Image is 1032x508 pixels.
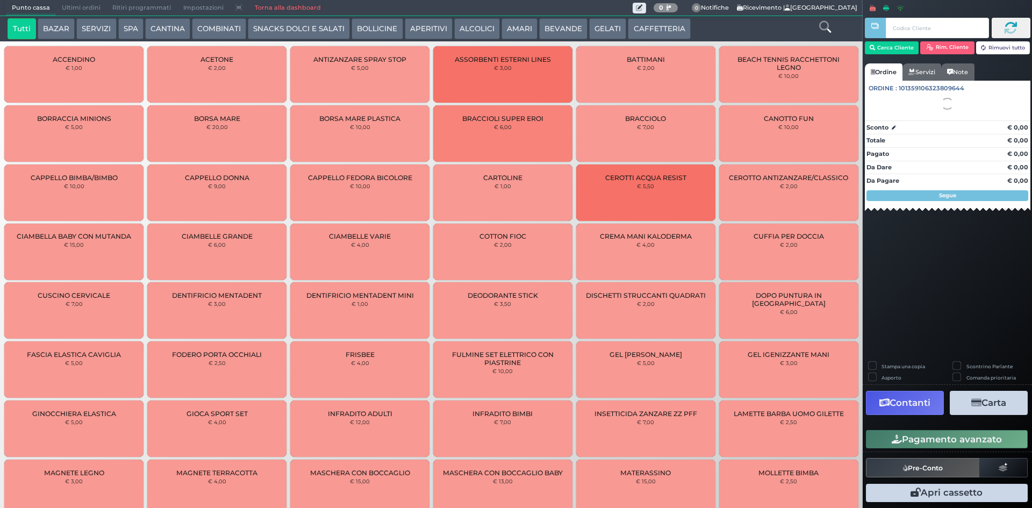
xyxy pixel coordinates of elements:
[494,183,511,189] small: € 1,00
[589,18,626,40] button: GELATI
[625,115,666,123] span: BRACCIOLO
[636,241,655,248] small: € 4,00
[8,18,36,40] button: Tutti
[866,163,892,171] strong: Da Dare
[780,478,797,484] small: € 2,50
[764,115,814,123] span: CANOTTO FUN
[27,350,121,359] span: FASCIA ELASTICA CAVIGLIA
[328,410,392,418] span: INFRADITO ADULTI
[729,174,848,182] span: CEROTTO ANTIZANZARE/CLASSICO
[194,115,240,123] span: BORSA MARE
[866,430,1028,448] button: Pagamento avanzato
[405,18,453,40] button: APERITIVI
[350,124,370,130] small: € 10,00
[636,478,656,484] small: € 15,00
[865,41,919,54] button: Cerca Cliente
[206,124,228,130] small: € 20,00
[37,115,111,123] span: BORRACCIA MINIONS
[350,419,370,425] small: € 12,00
[468,291,538,299] span: DEODORANTE STICK
[494,419,511,425] small: € 7,00
[248,18,350,40] button: SNACKS DOLCI E SALATI
[182,232,253,240] span: CIAMBELLE GRANDE
[454,18,500,40] button: ALCOLICI
[728,55,849,71] span: BEACH TENNIS RACCHETTONI LEGNO
[479,232,526,240] span: COTTON FIOC
[865,63,902,81] a: Ordine
[501,18,537,40] button: AMARI
[442,350,563,367] span: FULMINE SET ELETTRICO CON PIASTRINE
[659,4,663,11] b: 0
[208,419,226,425] small: € 4,00
[627,55,665,63] span: BATTIMANI
[31,174,118,182] span: CAPPELLO BIMBA/BIMBO
[351,241,369,248] small: € 4,00
[208,65,226,71] small: € 2,00
[758,469,819,477] span: MOLLETTE BIMBA
[172,350,262,359] span: FODERO PORTA OCCHIALI
[899,84,964,93] span: 101359106323809644
[754,232,824,240] span: CUFFIA PER DOCCIA
[1007,124,1028,131] strong: € 0,00
[939,192,956,199] strong: Segue
[950,391,1028,415] button: Carta
[38,18,75,40] button: BAZAR
[1007,177,1028,184] strong: € 0,00
[200,55,233,63] span: ACETONE
[176,469,257,477] span: MAGNETE TERRACOTTA
[728,291,849,307] span: DOPO PUNTURA IN [GEOGRAPHIC_DATA]
[778,73,799,79] small: € 10,00
[637,65,655,71] small: € 2,00
[17,232,131,240] span: CIAMBELLA BABY CON MUTANDA
[44,469,104,477] span: MAGNETE LEGNO
[64,241,84,248] small: € 15,00
[866,484,1028,502] button: Apri cassetto
[319,115,400,123] span: BORSA MARE PLASTICA
[209,360,226,366] small: € 2,50
[637,124,654,130] small: € 7,00
[308,174,412,182] span: CAPPELLO FEDORA BICOLORE
[208,183,226,189] small: € 9,00
[493,478,513,484] small: € 13,00
[145,18,190,40] button: CANTINA
[866,391,944,415] button: Contanti
[65,360,83,366] small: € 5,00
[177,1,230,16] span: Impostazioni
[329,232,391,240] span: CIAMBELLE VARIE
[346,350,375,359] span: FRISBEE
[32,410,116,418] span: GINOCCHIERA ELASTICA
[494,300,511,307] small: € 3,50
[539,18,587,40] button: BEVANDE
[869,84,897,93] span: Ordine :
[208,241,226,248] small: € 6,00
[886,18,988,38] input: Codice Cliente
[780,419,797,425] small: € 2,50
[1007,137,1028,144] strong: € 0,00
[692,3,701,13] span: 0
[1007,163,1028,171] strong: € 0,00
[866,150,889,158] strong: Pagato
[637,360,655,366] small: € 5,00
[637,300,655,307] small: € 2,00
[455,55,551,63] span: ASSORBENTI ESTERNI LINES
[600,232,692,240] span: CREMA MANI KALODERMA
[483,174,522,182] span: CARTOLINE
[192,18,246,40] button: COMBINATI
[586,291,706,299] span: DISCHETTI STRUCCANTI QUADRATI
[1007,150,1028,158] strong: € 0,00
[351,65,369,71] small: € 5,00
[778,124,799,130] small: € 10,00
[352,18,403,40] button: BOLLICINE
[185,174,249,182] span: CAPPELLO DONNA
[492,368,513,374] small: € 10,00
[605,174,686,182] span: CEROTTI ACQUA RESIST
[64,183,84,189] small: € 10,00
[610,350,682,359] span: GEL [PERSON_NAME]
[976,41,1030,54] button: Rimuovi tutto
[780,309,798,315] small: € 6,00
[352,300,368,307] small: € 1,00
[881,374,901,381] label: Asporto
[187,410,248,418] span: GIOCA SPORT SET
[65,478,83,484] small: € 3,00
[462,115,543,123] span: BRACCIOLI SUPER EROI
